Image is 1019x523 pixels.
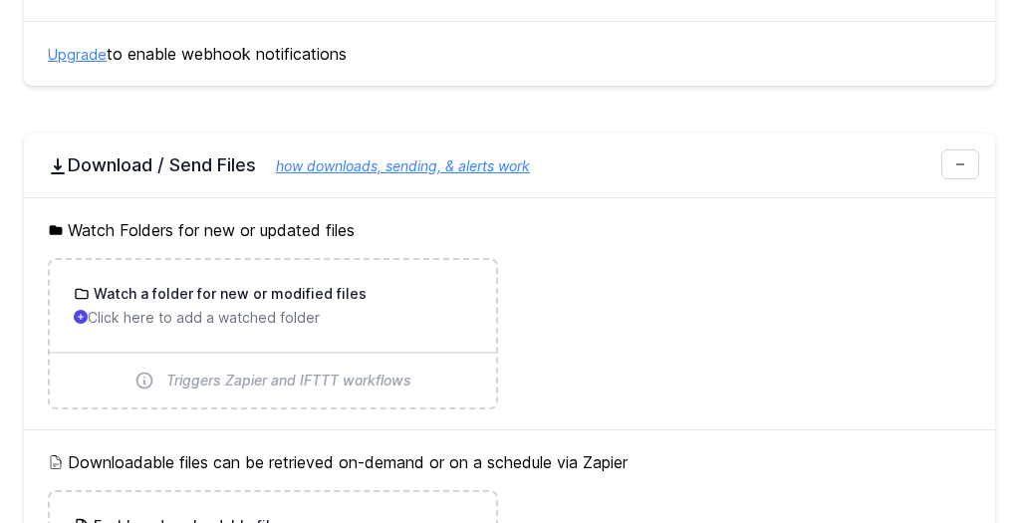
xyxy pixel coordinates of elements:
h5: Downloadable files can be retrieved on-demand or on a schedule via Zapier [48,450,971,474]
div: to enable webhook notifications [24,21,995,86]
h5: Watch Folders for new or updated files [48,218,971,242]
h3: Watch a folder for new or modified files [90,284,367,304]
a: Watch a folder for new or modified files Click here to add a watched folder Triggers Zapier and I... [50,260,496,407]
a: Upgrade [48,46,107,63]
p: Click here to add a watched folder [74,308,472,328]
a: how downloads, sending, & alerts work [256,157,530,174]
h2: Download / Send Files [48,153,971,177]
iframe: Drift Widget Chat Controller [919,423,995,499]
span: Triggers Zapier and IFTTT workflows [166,371,411,391]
